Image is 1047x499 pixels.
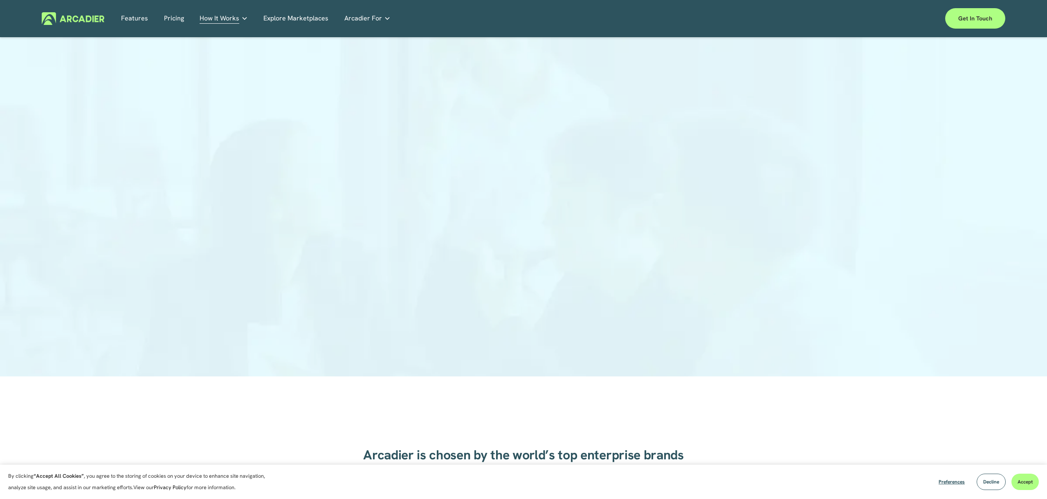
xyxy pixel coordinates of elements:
[983,479,999,485] span: Decline
[932,474,971,490] button: Preferences
[200,13,239,24] span: How It Works
[8,470,274,493] p: By clicking , you agree to the storing of cookies on your device to enhance site navigation, anal...
[344,12,391,25] a: folder dropdown
[977,474,1006,490] button: Decline
[363,446,683,463] strong: Arcadier is chosen by the world’s top enterprise brands
[154,484,186,491] a: Privacy Policy
[945,8,1005,29] a: Get in touch
[200,12,248,25] a: folder dropdown
[34,472,84,479] strong: “Accept All Cookies”
[164,12,184,25] a: Pricing
[42,12,104,25] img: Arcadier
[121,12,148,25] a: Features
[344,13,382,24] span: Arcadier For
[939,479,965,485] span: Preferences
[1006,460,1047,499] iframe: Chat Widget
[263,12,328,25] a: Explore Marketplaces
